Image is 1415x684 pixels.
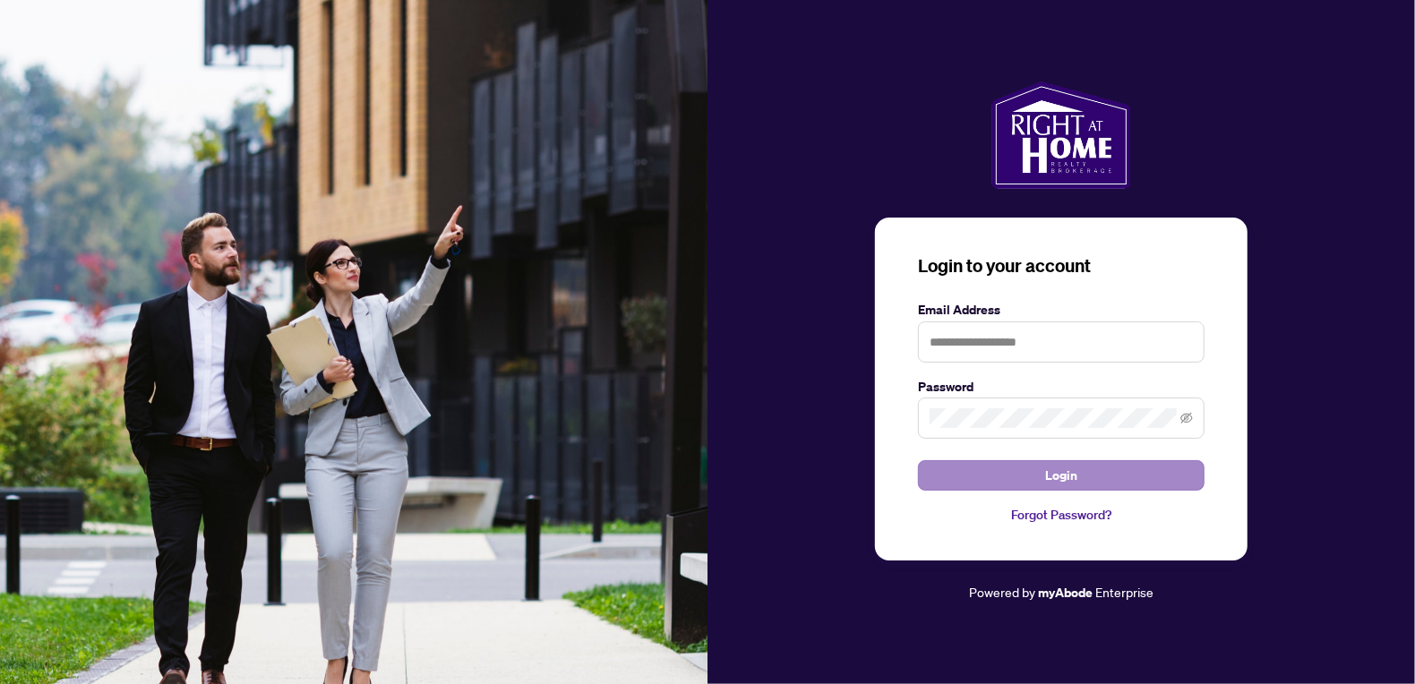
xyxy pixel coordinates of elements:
label: Email Address [918,300,1205,320]
button: Login [918,460,1205,491]
a: myAbode [1038,583,1093,603]
span: Enterprise [1095,584,1153,600]
a: Forgot Password? [918,505,1205,525]
span: eye-invisible [1180,412,1193,424]
img: ma-logo [991,81,1130,189]
span: Powered by [969,584,1035,600]
h3: Login to your account [918,253,1205,278]
label: Password [918,377,1205,397]
span: Login [1045,461,1077,490]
